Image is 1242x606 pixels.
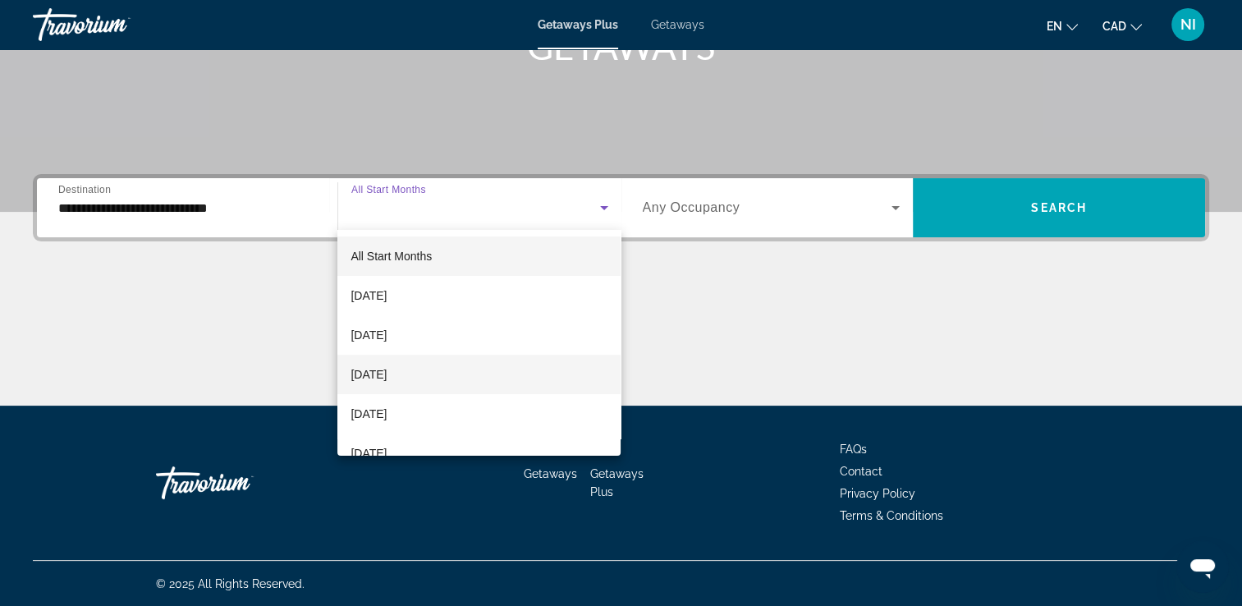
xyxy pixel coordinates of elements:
[351,286,387,305] span: [DATE]
[1176,540,1229,593] iframe: Button to launch messaging window
[351,443,387,463] span: [DATE]
[351,325,387,345] span: [DATE]
[351,365,387,384] span: [DATE]
[351,250,432,263] span: All Start Months
[351,404,387,424] span: [DATE]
